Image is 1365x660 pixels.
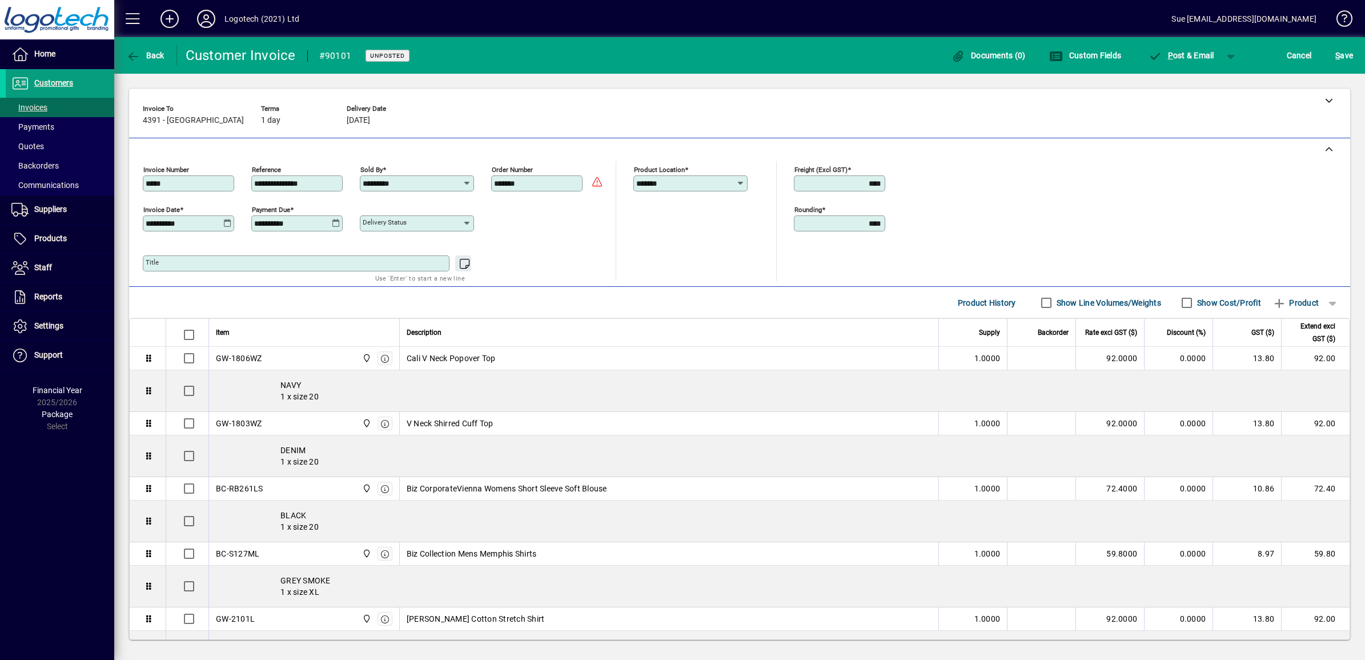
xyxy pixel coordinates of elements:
[6,312,114,341] a: Settings
[979,326,1000,339] span: Supply
[6,175,114,195] a: Communications
[1213,347,1281,370] td: 13.80
[359,613,372,625] span: Central
[1272,294,1319,312] span: Product
[794,166,848,174] mat-label: Freight (excl GST)
[407,353,496,364] span: Cali V Neck Popover Top
[958,294,1016,312] span: Product History
[6,195,114,224] a: Suppliers
[974,548,1001,559] span: 1.0000
[794,206,822,214] mat-label: Rounding
[123,45,167,66] button: Back
[126,51,164,60] span: Back
[34,350,63,359] span: Support
[1281,477,1350,501] td: 72.40
[1085,326,1137,339] span: Rate excl GST ($)
[952,51,1026,60] span: Documents (0)
[1049,51,1121,60] span: Custom Fields
[11,122,54,131] span: Payments
[1144,347,1213,370] td: 0.0000
[1213,607,1281,631] td: 13.80
[34,321,63,330] span: Settings
[11,161,59,170] span: Backorders
[209,566,1350,607] div: GREY SMOKE 1 x size XL
[1281,607,1350,631] td: 92.00
[1142,45,1220,66] button: Post & Email
[209,370,1350,411] div: NAVY 1 x size 20
[216,353,262,364] div: GW-1806WZ
[188,9,224,29] button: Profile
[492,166,533,174] mat-label: Order number
[6,341,114,370] a: Support
[1083,483,1137,494] div: 72.4000
[216,613,255,625] div: GW-2101L
[1144,607,1213,631] td: 0.0000
[1167,326,1206,339] span: Discount (%)
[1213,542,1281,566] td: 8.97
[6,156,114,175] a: Backorders
[209,501,1350,542] div: BLACK 1 x size 20
[1038,326,1069,339] span: Backorder
[6,254,114,282] a: Staff
[186,46,296,65] div: Customer Invoice
[1288,320,1335,345] span: Extend excl GST ($)
[407,418,493,429] span: V Neck Shirred Cuff Top
[1281,347,1350,370] td: 92.00
[319,47,352,65] div: #90101
[974,418,1001,429] span: 1.0000
[359,482,372,495] span: Central
[1168,51,1173,60] span: P
[216,418,262,429] div: GW-1803WZ
[370,52,405,59] span: Unposted
[6,98,114,117] a: Invoices
[252,206,290,214] mat-label: Payment due
[949,45,1029,66] button: Documents (0)
[11,103,47,112] span: Invoices
[1083,353,1137,364] div: 92.0000
[6,225,114,253] a: Products
[261,116,280,125] span: 1 day
[1195,297,1261,309] label: Show Cost/Profit
[634,166,685,174] mat-label: Product location
[363,218,407,226] mat-label: Delivery status
[407,613,545,625] span: [PERSON_NAME] Cotton Stretch Shirt
[1335,46,1353,65] span: ave
[1335,51,1340,60] span: S
[6,117,114,137] a: Payments
[359,352,372,365] span: Central
[34,292,62,301] span: Reports
[1251,326,1274,339] span: GST ($)
[1046,45,1124,66] button: Custom Fields
[6,40,114,69] a: Home
[42,410,73,419] span: Package
[151,9,188,29] button: Add
[974,483,1001,494] span: 1.0000
[224,10,299,28] div: Logotech (2021) Ltd
[1054,297,1161,309] label: Show Line Volumes/Weights
[347,116,370,125] span: [DATE]
[34,205,67,214] span: Suppliers
[1083,418,1137,429] div: 92.0000
[407,326,441,339] span: Description
[146,258,159,266] mat-label: Title
[143,116,244,125] span: 4391 - [GEOGRAPHIC_DATA]
[216,483,263,494] div: BC-RB261LS
[216,548,259,559] div: BC-S127ML
[33,386,82,395] span: Financial Year
[6,137,114,156] a: Quotes
[1213,477,1281,501] td: 10.86
[1171,10,1316,28] div: Sue [EMAIL_ADDRESS][DOMAIN_NAME]
[1148,51,1214,60] span: ost & Email
[11,142,44,151] span: Quotes
[953,293,1021,313] button: Product History
[974,353,1001,364] span: 1.0000
[1267,293,1324,313] button: Product
[143,206,180,214] mat-label: Invoice date
[1332,45,1356,66] button: Save
[1083,613,1137,625] div: 92.0000
[114,45,177,66] app-page-header-button: Back
[360,166,383,174] mat-label: Sold by
[1284,45,1315,66] button: Cancel
[407,483,607,494] span: Biz CorporateVienna Womens Short Sleeve Soft Blouse
[252,166,281,174] mat-label: Reference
